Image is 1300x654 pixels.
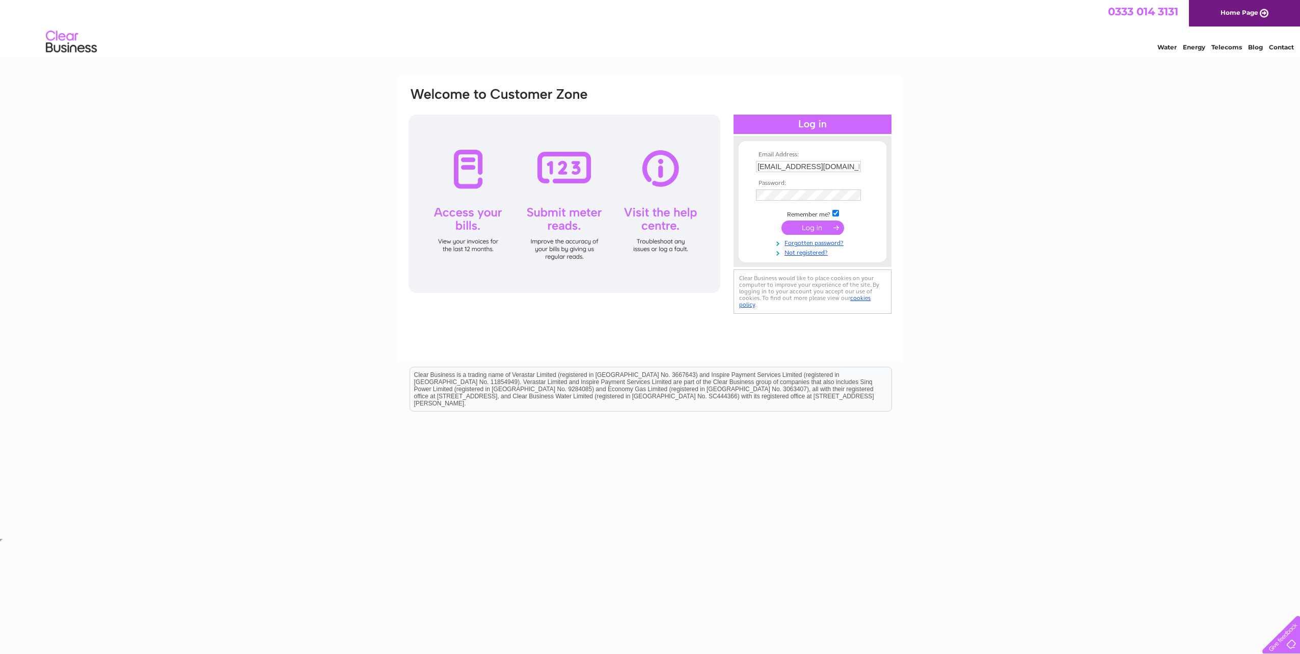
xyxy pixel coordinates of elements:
a: Telecoms [1211,43,1242,51]
th: Email Address: [753,151,872,158]
div: Clear Business is a trading name of Verastar Limited (registered in [GEOGRAPHIC_DATA] No. 3667643... [410,6,891,49]
input: Submit [781,221,844,235]
a: Forgotten password? [756,237,872,247]
a: Contact [1269,43,1294,51]
a: 0333 014 3131 [1108,5,1178,18]
a: Energy [1183,43,1205,51]
a: cookies policy [739,294,871,308]
a: Water [1157,43,1177,51]
a: Not registered? [756,247,872,257]
img: logo.png [45,26,97,58]
div: Clear Business would like to place cookies on your computer to improve your experience of the sit... [734,269,891,314]
a: Blog [1248,43,1263,51]
th: Password: [753,180,872,187]
td: Remember me? [753,208,872,219]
